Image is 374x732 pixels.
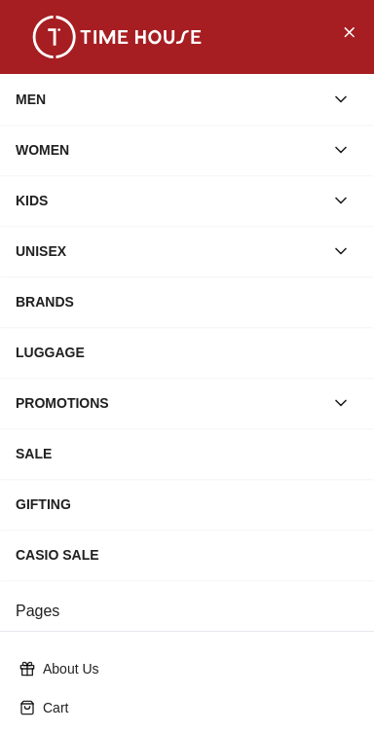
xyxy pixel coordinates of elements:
[16,537,358,572] div: CASIO SALE
[19,16,214,58] img: ...
[16,335,358,370] div: LUGGAGE
[16,82,323,117] div: MEN
[43,659,347,678] p: About Us
[16,487,358,522] div: GIFTING
[43,698,347,717] p: Cart
[16,234,323,269] div: UNISEX
[16,132,323,167] div: WOMEN
[16,183,323,218] div: KIDS
[16,385,323,421] div: PROMOTIONS
[16,284,358,319] div: BRANDS
[16,436,358,471] div: SALE
[333,16,364,47] button: Close Menu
